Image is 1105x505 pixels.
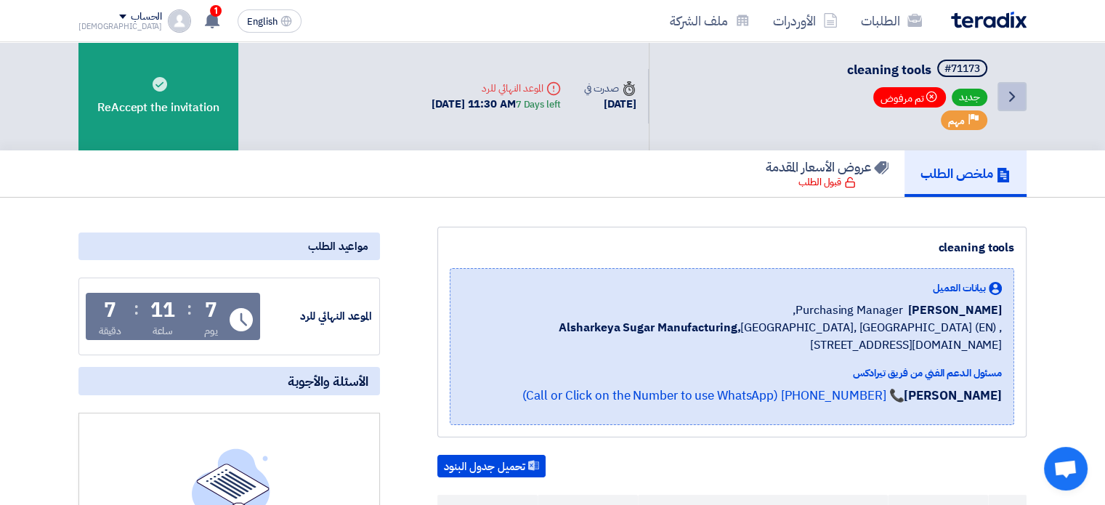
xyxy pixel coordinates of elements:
[658,4,761,38] a: ملف الشركة
[793,302,902,319] span: Purchasing Manager,
[187,296,192,322] div: :
[761,4,849,38] a: الأوردرات
[263,308,372,325] div: الموعد النهائي للرد
[205,300,217,320] div: 7
[238,9,301,33] button: English
[920,165,1011,182] h5: ملخص الطلب
[462,319,1002,354] span: [GEOGRAPHIC_DATA], [GEOGRAPHIC_DATA] (EN) ,[STREET_ADDRESS][DOMAIN_NAME]
[168,9,191,33] img: profile_test.png
[952,89,987,106] span: جديد
[78,23,162,31] div: [DEMOGRAPHIC_DATA]
[904,387,1002,405] strong: [PERSON_NAME]
[750,150,904,197] a: عروض الأسعار المقدمة قبول الطلب
[247,17,278,27] span: English
[450,239,1014,256] div: cleaning tools
[766,158,889,175] h5: عروض الأسعار المقدمة
[522,387,904,405] a: 📞 [PHONE_NUMBER] (Call or Click on the Number to use WhatsApp)
[78,42,238,150] div: ReAccept the invitation
[153,323,174,339] div: ساعة
[948,114,965,128] span: مهم
[1044,447,1088,490] a: Open chat
[432,96,560,113] div: [DATE] 11:30 AM
[104,300,116,320] div: 7
[516,97,561,112] div: 7 Days left
[798,175,856,190] div: قبول الطلب
[908,302,1002,319] span: [PERSON_NAME]
[584,81,636,96] div: صدرت في
[904,150,1027,197] a: ملخص الطلب
[437,455,546,478] button: تحميل جدول البنود
[847,60,931,79] span: cleaning tools
[133,296,138,322] div: :
[288,373,368,389] span: الأسئلة والأجوبة
[432,81,560,96] div: الموعد النهائي للرد
[99,323,121,339] div: دقيقة
[847,60,990,80] h5: cleaning tools
[204,323,218,339] div: يوم
[462,365,1002,381] div: مسئول الدعم الفني من فريق تيرادكس
[873,87,946,108] span: تم مرفوض
[951,12,1027,28] img: Teradix logo
[150,300,175,320] div: 11
[933,280,986,296] span: بيانات العميل
[584,96,636,113] div: [DATE]
[131,11,162,23] div: الحساب
[849,4,934,38] a: الطلبات
[210,5,222,17] span: 1
[944,64,980,74] div: #71173
[78,233,380,260] div: مواعيد الطلب
[559,319,740,336] b: Alsharkeya Sugar Manufacturing,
